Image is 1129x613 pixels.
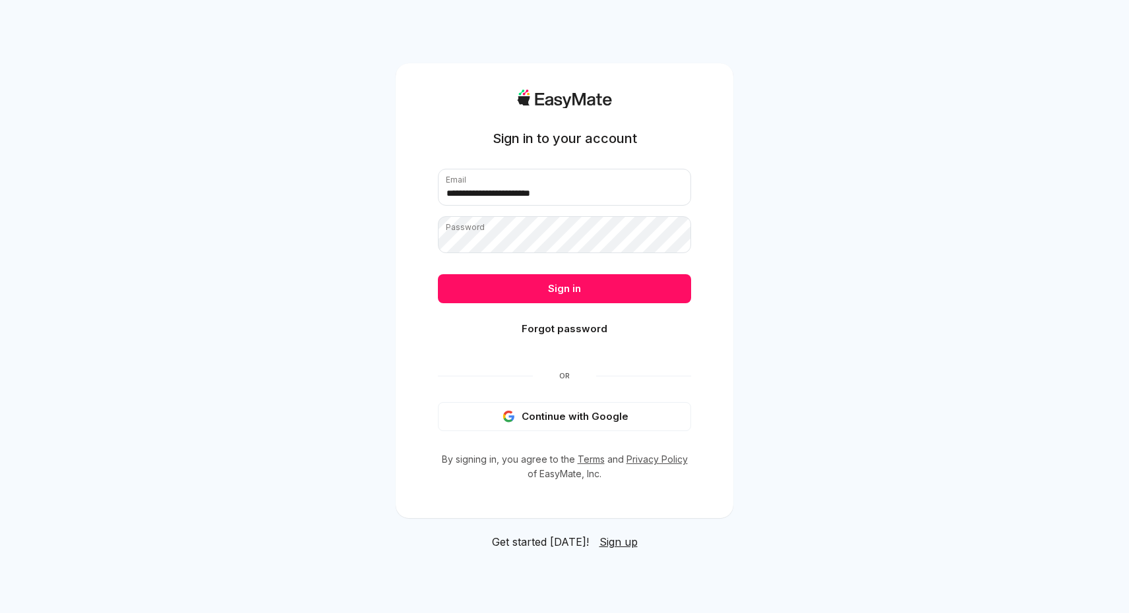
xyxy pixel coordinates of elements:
[438,452,691,481] p: By signing in, you agree to the and of EasyMate, Inc.
[438,274,691,303] button: Sign in
[438,314,691,343] button: Forgot password
[578,453,605,465] a: Terms
[599,535,638,548] span: Sign up
[492,534,589,550] span: Get started [DATE]!
[626,453,688,465] a: Privacy Policy
[533,370,596,381] span: Or
[438,402,691,431] button: Continue with Google
[599,534,638,550] a: Sign up
[493,129,637,148] h1: Sign in to your account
